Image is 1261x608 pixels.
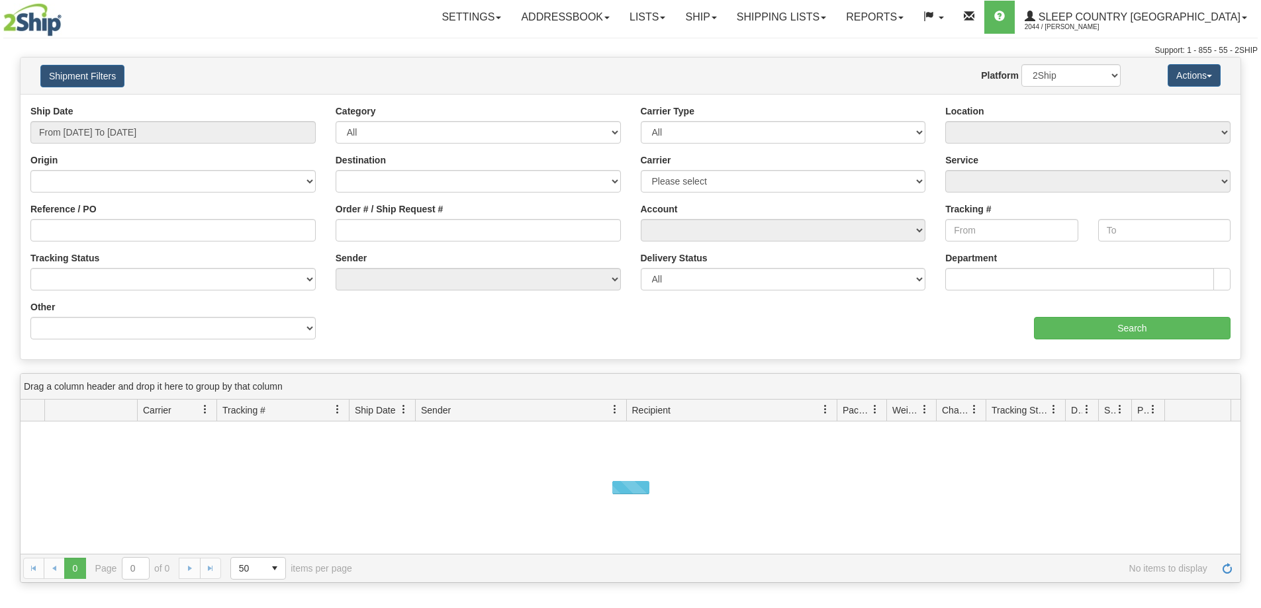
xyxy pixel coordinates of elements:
span: 2044 / [PERSON_NAME] [1025,21,1124,34]
label: Tracking # [945,202,991,216]
a: Lists [620,1,675,34]
button: Shipment Filters [40,65,124,87]
label: Order # / Ship Request # [336,202,444,216]
label: Account [641,202,678,216]
a: Delivery Status filter column settings [1076,398,1098,421]
label: Location [945,105,984,118]
label: Carrier Type [641,105,694,118]
label: Carrier [641,153,671,167]
input: Search [1034,317,1231,339]
a: Addressbook [511,1,620,34]
label: Department [945,251,997,265]
input: To [1098,219,1231,241]
a: Refresh [1217,558,1238,579]
input: From [945,219,1078,241]
label: Reference / PO [30,202,97,216]
a: Settings [432,1,511,34]
label: Tracking Status [30,251,99,265]
span: Charge [942,404,970,417]
label: Other [30,300,55,314]
span: Packages [843,404,870,417]
a: Shipping lists [727,1,836,34]
div: Support: 1 - 855 - 55 - 2SHIP [3,45,1258,56]
iframe: chat widget [1231,236,1260,371]
a: Carrier filter column settings [194,398,216,421]
span: select [264,558,285,579]
span: Sleep Country [GEOGRAPHIC_DATA] [1035,11,1240,22]
label: Platform [981,69,1019,82]
a: Charge filter column settings [963,398,986,421]
span: Page sizes drop down [230,557,286,580]
label: Delivery Status [641,251,708,265]
label: Service [945,153,978,167]
span: Carrier [143,404,171,417]
span: Page of 0 [95,557,170,580]
a: Sender filter column settings [604,398,626,421]
a: Pickup Status filter column settings [1142,398,1164,421]
a: Reports [836,1,913,34]
span: Tracking # [222,404,265,417]
button: Actions [1168,64,1221,87]
span: Sender [421,404,451,417]
span: Pickup Status [1137,404,1148,417]
label: Category [336,105,376,118]
a: Ship [675,1,726,34]
a: Recipient filter column settings [814,398,837,421]
a: Tracking Status filter column settings [1043,398,1065,421]
label: Origin [30,153,58,167]
div: grid grouping header [21,374,1240,400]
span: Tracking Status [992,404,1049,417]
a: Sleep Country [GEOGRAPHIC_DATA] 2044 / [PERSON_NAME] [1015,1,1257,34]
a: Tracking # filter column settings [326,398,349,421]
span: No items to display [371,563,1207,574]
label: Sender [336,251,367,265]
span: Ship Date [355,404,395,417]
label: Ship Date [30,105,73,118]
a: Weight filter column settings [913,398,936,421]
a: Packages filter column settings [864,398,886,421]
span: Shipment Issues [1104,404,1115,417]
span: items per page [230,557,352,580]
span: 50 [239,562,256,575]
span: Delivery Status [1071,404,1082,417]
span: Weight [892,404,920,417]
img: logo2044.jpg [3,3,62,36]
span: Page 0 [64,558,85,579]
a: Shipment Issues filter column settings [1109,398,1131,421]
a: Ship Date filter column settings [393,398,415,421]
span: Recipient [632,404,671,417]
label: Destination [336,153,386,167]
